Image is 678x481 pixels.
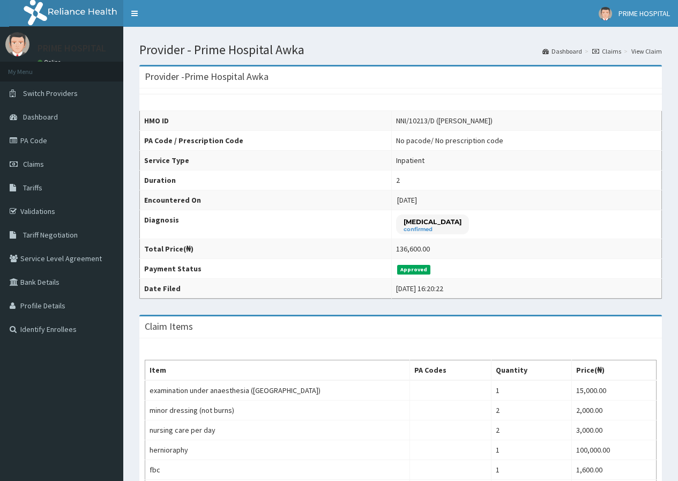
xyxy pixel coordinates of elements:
th: Item [145,360,410,381]
td: 1 [491,380,571,401]
span: Claims [23,159,44,169]
td: hernioraphy [145,440,410,460]
th: PA Codes [409,360,491,381]
th: HMO ID [140,111,392,131]
td: fbc [145,460,410,480]
th: Service Type [140,151,392,171]
a: Claims [592,47,621,56]
th: Total Price(₦) [140,239,392,259]
td: 1 [491,440,571,460]
small: confirmed [404,227,461,232]
th: Encountered On [140,190,392,210]
h3: Provider - Prime Hospital Awka [145,72,269,82]
th: PA Code / Prescription Code [140,131,392,151]
th: Price(₦) [571,360,656,381]
th: Diagnosis [140,210,392,239]
span: Switch Providers [23,88,78,98]
td: examination under anaesthesia ([GEOGRAPHIC_DATA]) [145,380,410,401]
td: 1 [491,460,571,480]
p: [MEDICAL_DATA] [404,217,461,226]
td: nursing care per day [145,420,410,440]
h3: Claim Items [145,322,193,331]
div: 136,600.00 [396,243,430,254]
td: 2 [491,420,571,440]
div: 2 [396,175,400,186]
span: Approved [397,265,431,275]
img: User Image [5,32,29,56]
th: Date Filed [140,279,392,299]
div: No pacode / No prescription code [396,135,503,146]
span: Dashboard [23,112,58,122]
span: PRIME HOSPITAL [619,9,670,18]
a: Online [38,58,63,66]
th: Payment Status [140,259,392,279]
span: Tariffs [23,183,42,193]
p: PRIME HOSPITAL [38,43,106,53]
th: Duration [140,171,392,190]
div: [DATE] 16:20:22 [396,283,443,294]
h1: Provider - Prime Hospital Awka [139,43,662,57]
td: 100,000.00 [571,440,656,460]
div: NNI/10213/D ([PERSON_NAME]) [396,115,493,126]
td: 2,000.00 [571,401,656,420]
td: minor dressing (not burns) [145,401,410,420]
a: View Claim [631,47,662,56]
td: 15,000.00 [571,380,656,401]
td: 3,000.00 [571,420,656,440]
td: 2 [491,401,571,420]
span: Tariff Negotiation [23,230,78,240]
td: 1,600.00 [571,460,656,480]
th: Quantity [491,360,571,381]
img: User Image [599,7,612,20]
a: Dashboard [542,47,582,56]
span: [DATE] [397,195,417,205]
div: Inpatient [396,155,424,166]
